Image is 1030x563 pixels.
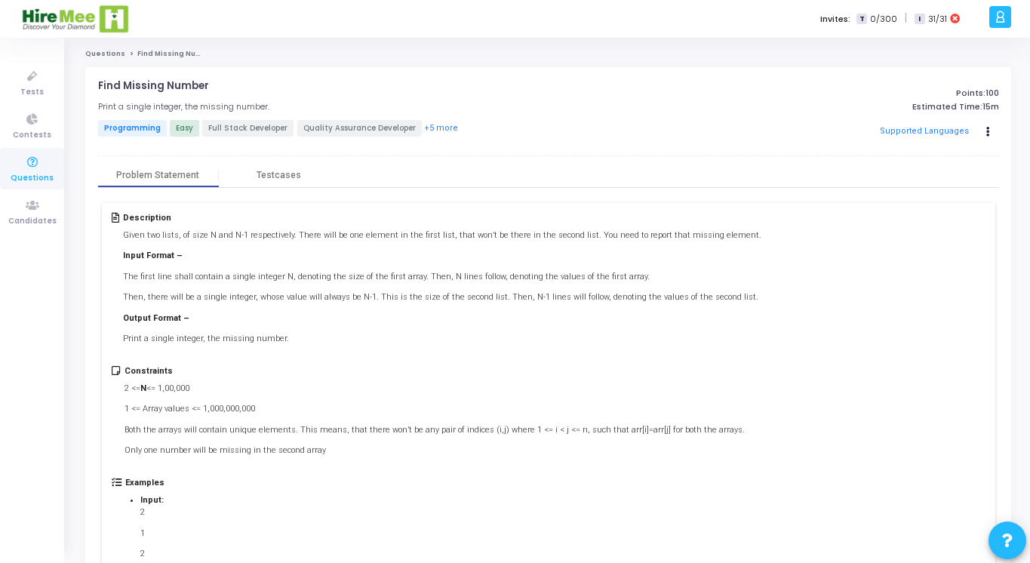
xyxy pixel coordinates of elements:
[820,13,850,26] label: Invites:
[140,495,164,505] strong: Input:
[85,49,125,58] a: Questions
[125,424,745,437] p: Both the arrays will contain unique elements. This means, that there won’t be any pair of indices...
[856,14,866,25] span: T
[123,271,761,284] p: The first line shall contain a single integer N, denoting the size of the first array. Then, N li...
[98,120,167,137] span: Programming
[985,87,999,99] span: 100
[125,403,745,416] p: 1 <= Array values <= 1,000,000,000
[85,49,1011,59] nav: breadcrumb
[123,291,761,304] p: Then, there will be a single integer, whose value will always be N-1. This is the size of the sec...
[123,313,189,323] strong: Output Format –
[875,121,974,143] button: Supported Languages
[706,88,999,98] p: Points:
[706,102,999,112] p: Estimated Time:
[123,213,761,223] h5: Description
[20,86,44,99] span: Tests
[125,383,745,395] p: 2 <= <= 1,00,000
[140,506,639,519] p: 2
[297,120,422,137] span: Quality Assurance Developer
[125,366,745,376] h5: Constraints
[928,13,947,26] span: 31/31
[8,215,57,228] span: Candidates
[423,122,459,136] button: +5 more
[98,80,209,92] p: Find Missing Number
[137,49,216,58] span: Find Missing Number
[123,333,761,346] p: Print a single integer, the missing number.
[123,229,761,242] p: Given two lists, of size N and N-1 respectively. There will be one element in the first list, tha...
[978,122,999,143] button: Actions
[170,120,199,137] span: Easy
[140,528,639,540] p: 1
[870,13,897,26] span: 0/300
[125,445,745,457] p: Only one number will be missing in the second array
[21,4,131,34] img: logo
[116,170,199,181] div: Problem Statement
[140,548,639,561] p: 2
[11,172,54,185] span: Questions
[982,102,999,112] span: 15m
[257,170,301,181] div: Testcases
[125,478,654,488] h5: Examples
[13,129,51,142] span: Contests
[905,11,907,26] span: |
[202,120,294,137] span: Full Stack Developer
[98,102,269,112] h5: Print a single integer, the missing number.
[123,251,183,260] strong: Input Format –
[140,383,146,393] strong: N
[915,14,924,25] span: I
